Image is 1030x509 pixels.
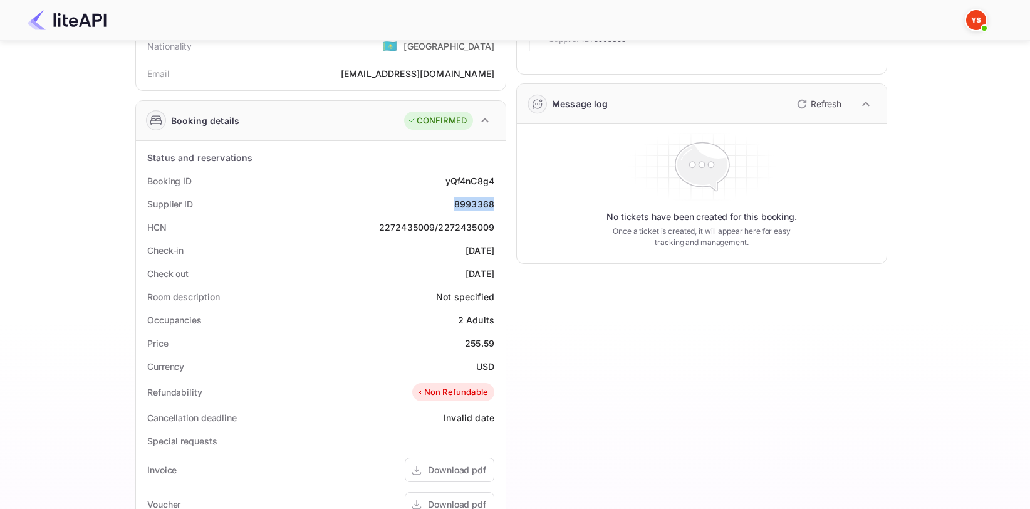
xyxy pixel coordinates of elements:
div: Check-in [147,244,184,257]
div: Nationality [147,39,192,53]
div: Not specified [436,290,494,303]
span: United States [383,34,397,57]
div: Refundability [147,386,202,399]
div: 2272435009/2272435009 [379,221,494,234]
div: Email [147,67,169,80]
div: 255.59 [465,337,494,350]
p: Once a ticket is created, it will appear here for easy tracking and management. [603,226,801,248]
div: Invoice [147,463,177,476]
div: Booking details [171,114,239,127]
div: Occupancies [147,313,202,327]
div: CONFIRMED [407,115,467,127]
div: yQf4nC8g4 [445,174,494,187]
div: Cancellation deadline [147,411,237,424]
div: Supplier ID [147,197,193,211]
div: Room description [147,290,219,303]
div: Download pdf [428,463,486,476]
div: [GEOGRAPHIC_DATA] [403,39,494,53]
div: Message log [552,97,608,110]
div: Status and reservations [147,151,252,164]
div: HCN [147,221,167,234]
button: Refresh [789,94,846,114]
div: Booking ID [147,174,192,187]
div: Check out [147,267,189,280]
p: No tickets have been created for this booking. [606,211,797,223]
div: 8993368 [454,197,494,211]
div: [EMAIL_ADDRESS][DOMAIN_NAME] [341,67,494,80]
p: Refresh [811,97,841,110]
div: [DATE] [466,244,494,257]
div: Invalid date [444,411,494,424]
img: Yandex Support [966,10,986,30]
div: Special requests [147,434,217,448]
div: USD [476,360,494,373]
div: 2 Adults [458,313,494,327]
div: [DATE] [466,267,494,280]
div: Price [147,337,169,350]
div: Non Refundable [415,386,488,399]
div: Currency [147,360,184,373]
img: LiteAPI Logo [28,10,107,30]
